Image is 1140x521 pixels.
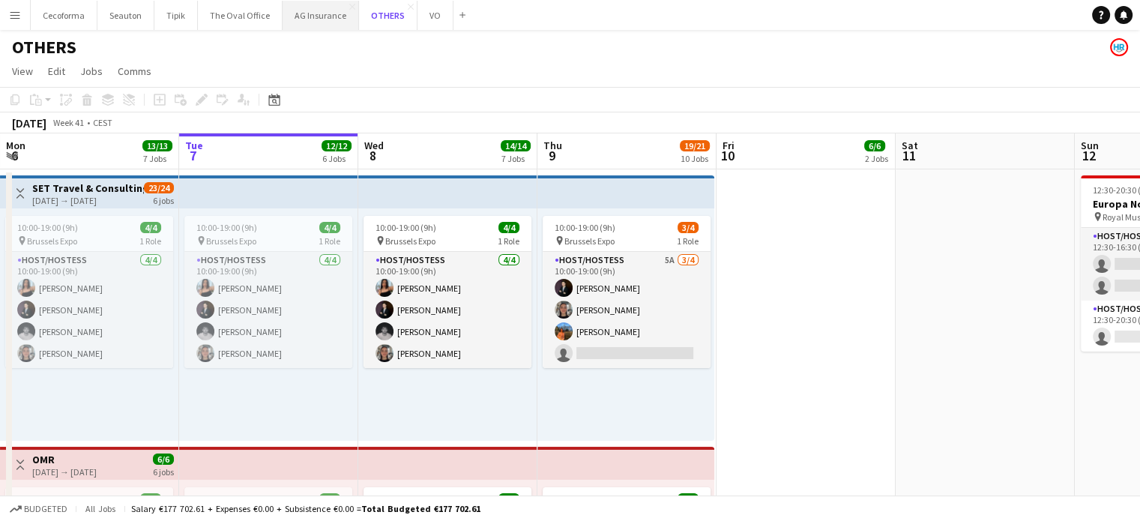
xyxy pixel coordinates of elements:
[5,216,173,368] app-job-card: 10:00-19:00 (9h)4/4 Brussels Expo1 RoleHost/Hostess4/410:00-19:00 (9h)[PERSON_NAME][PERSON_NAME][...
[364,252,531,368] app-card-role: Host/Hostess4/410:00-19:00 (9h)[PERSON_NAME][PERSON_NAME][PERSON_NAME][PERSON_NAME]
[27,235,77,247] span: Brussels Expo
[543,216,711,368] app-job-card: 10:00-19:00 (9h)3/4 Brussels Expo1 RoleHost/Hostess5A3/410:00-19:00 (9h)[PERSON_NAME][PERSON_NAME...
[12,115,46,130] div: [DATE]
[74,61,109,81] a: Jobs
[48,64,65,78] span: Edit
[1081,139,1099,152] span: Sun
[4,147,25,164] span: 6
[131,503,480,514] div: Salary €177 702.61 + Expenses €0.00 + Subsistence €0.00 =
[93,117,112,128] div: CEST
[32,181,144,195] h3: SET Travel & Consulting GmbH
[680,140,710,151] span: 19/21
[865,153,888,164] div: 2 Jobs
[564,235,615,247] span: Brussels Expo
[183,147,203,164] span: 7
[143,153,172,164] div: 7 Jobs
[153,454,174,465] span: 6/6
[543,252,711,368] app-card-role: Host/Hostess5A3/410:00-19:00 (9h)[PERSON_NAME][PERSON_NAME][PERSON_NAME]
[5,252,173,368] app-card-role: Host/Hostess4/410:00-19:00 (9h)[PERSON_NAME][PERSON_NAME][PERSON_NAME][PERSON_NAME]
[319,235,340,247] span: 1 Role
[376,222,436,233] span: 10:00-19:00 (9h)
[12,64,33,78] span: View
[362,147,384,164] span: 8
[118,64,151,78] span: Comms
[1110,38,1128,56] app-user-avatar: HR Team
[6,61,39,81] a: View
[417,1,453,30] button: VO
[677,235,699,247] span: 1 Role
[1079,147,1099,164] span: 12
[196,222,257,233] span: 10:00-19:00 (9h)
[501,153,530,164] div: 7 Jobs
[196,493,274,505] span: 11:30-19:00 (7h30m)
[319,493,340,505] span: 1/1
[140,493,161,505] span: 1/1
[17,222,78,233] span: 10:00-19:00 (9h)
[49,117,87,128] span: Week 41
[153,193,174,206] div: 6 jobs
[376,493,453,505] span: 11:30-19:00 (7h30m)
[899,147,918,164] span: 11
[681,153,709,164] div: 10 Jobs
[359,1,417,30] button: OTHERS
[543,139,562,152] span: Thu
[80,64,103,78] span: Jobs
[24,504,67,514] span: Budgeted
[902,139,918,152] span: Sat
[82,503,118,514] span: All jobs
[97,1,154,30] button: Seauton
[555,493,633,505] span: 11:30-19:00 (7h30m)
[364,216,531,368] app-job-card: 10:00-19:00 (9h)4/4 Brussels Expo1 RoleHost/Hostess4/410:00-19:00 (9h)[PERSON_NAME][PERSON_NAME][...
[498,493,519,505] span: 1/1
[541,147,562,164] span: 9
[140,222,161,233] span: 4/4
[206,235,256,247] span: Brussels Expo
[12,36,76,58] h1: OTHERS
[153,465,174,478] div: 6 jobs
[498,222,519,233] span: 4/4
[498,235,519,247] span: 1 Role
[720,147,735,164] span: 10
[198,1,283,30] button: The Oval Office
[42,61,71,81] a: Edit
[678,222,699,233] span: 3/4
[364,139,384,152] span: Wed
[184,216,352,368] app-job-card: 10:00-19:00 (9h)4/4 Brussels Expo1 RoleHost/Hostess4/410:00-19:00 (9h)[PERSON_NAME][PERSON_NAME][...
[32,195,144,206] div: [DATE] → [DATE]
[864,140,885,151] span: 6/6
[144,182,174,193] span: 23/24
[32,466,97,478] div: [DATE] → [DATE]
[31,1,97,30] button: Cecoforma
[32,453,97,466] h3: OMR
[322,140,352,151] span: 12/12
[6,139,25,152] span: Mon
[184,252,352,368] app-card-role: Host/Hostess4/410:00-19:00 (9h)[PERSON_NAME][PERSON_NAME][PERSON_NAME][PERSON_NAME]
[501,140,531,151] span: 14/14
[7,501,70,517] button: Budgeted
[361,503,480,514] span: Total Budgeted €177 702.61
[17,493,95,505] span: 11:30-19:00 (7h30m)
[723,139,735,152] span: Fri
[142,140,172,151] span: 13/13
[185,139,203,152] span: Tue
[678,493,699,505] span: 1/1
[283,1,359,30] button: AG Insurance
[319,222,340,233] span: 4/4
[112,61,157,81] a: Comms
[385,235,435,247] span: Brussels Expo
[139,235,161,247] span: 1 Role
[154,1,198,30] button: Tipik
[555,222,615,233] span: 10:00-19:00 (9h)
[322,153,351,164] div: 6 Jobs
